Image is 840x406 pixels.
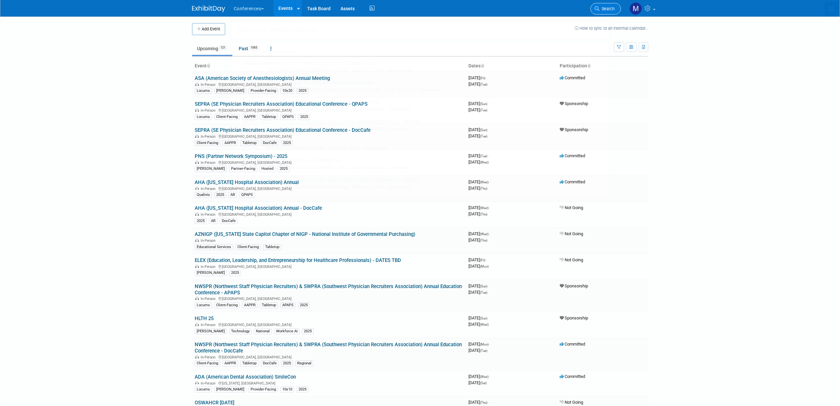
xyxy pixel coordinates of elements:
[267,126,351,131] span: [GEOGRAPHIC_DATA], [GEOGRAPHIC_DATA]
[267,107,351,112] span: [GEOGRAPHIC_DATA], [GEOGRAPHIC_DATA]
[267,68,351,73] span: [GEOGRAPHIC_DATA], [GEOGRAPHIC_DATA]
[243,166,265,170] span: In-Person
[352,185,386,190] span: [DATE] to [DATE]
[240,77,606,96] a: MHA ([US_STATE] Hospital Association) Annual Convention In-Person [GEOGRAPHIC_DATA][PERSON_NAME],...
[235,43,606,57] div: Recently Viewed Events:
[243,127,265,131] span: In-Person
[388,68,412,73] span: (Sponsorship)
[267,165,351,170] span: [GEOGRAPHIC_DATA], [GEOGRAPHIC_DATA]
[388,185,410,190] span: (Committed)
[330,146,364,151] span: [DATE] to [DATE]
[240,135,606,154] a: Aya Ideas Retreat 2025 In-Person Encinitas, [GEOGRAPHIC_DATA] [DATE] to [DATE] (Committed)
[388,166,410,170] span: (Committed)
[388,107,410,112] span: (Committed)
[240,96,606,115] a: ANCC (American Nurses Credentialing Center) Magnet - Vaya In-Person [GEOGRAPHIC_DATA], [GEOGRAPHI...
[243,185,265,190] span: In-Person
[352,126,386,131] span: [DATE] to [DATE]
[267,146,328,151] span: Encinitas, [GEOGRAPHIC_DATA]
[419,88,441,92] span: (Committed)
[352,107,386,112] span: [DATE] to [DATE]
[365,146,387,151] span: (Committed)
[243,68,265,73] span: In-Person
[240,116,606,135] a: NEPRA (Northeast Physician Recruiter Association) Annual Conference - DocCafe In-Person [GEOGRAPH...
[230,20,611,39] input: Search for Events or People...
[384,87,418,92] span: [DATE] to [DATE]
[240,155,606,174] a: NSBC (National Small Business Conference) In-Person [GEOGRAPHIC_DATA], [GEOGRAPHIC_DATA] [DATE] t...
[243,107,265,112] span: In-Person
[352,165,386,170] span: [DATE] to [DATE]
[243,146,265,151] span: In-Person
[267,87,382,92] span: [GEOGRAPHIC_DATA][PERSON_NAME], [GEOGRAPHIC_DATA]
[240,57,606,76] a: ANCC (American Nurses Credentialing Center) Magnet - Aya In-Person [GEOGRAPHIC_DATA], [GEOGRAPHIC...
[243,88,265,92] span: In-Person
[240,174,606,193] a: NEPRA (Northeast Physician Recruiter Association) Annual Conference - APAPS In-Person [GEOGRAPHIC...
[352,68,386,73] span: [DATE] to [DATE]
[267,185,351,190] span: [GEOGRAPHIC_DATA], [GEOGRAPHIC_DATA]
[388,127,410,131] span: (Committed)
